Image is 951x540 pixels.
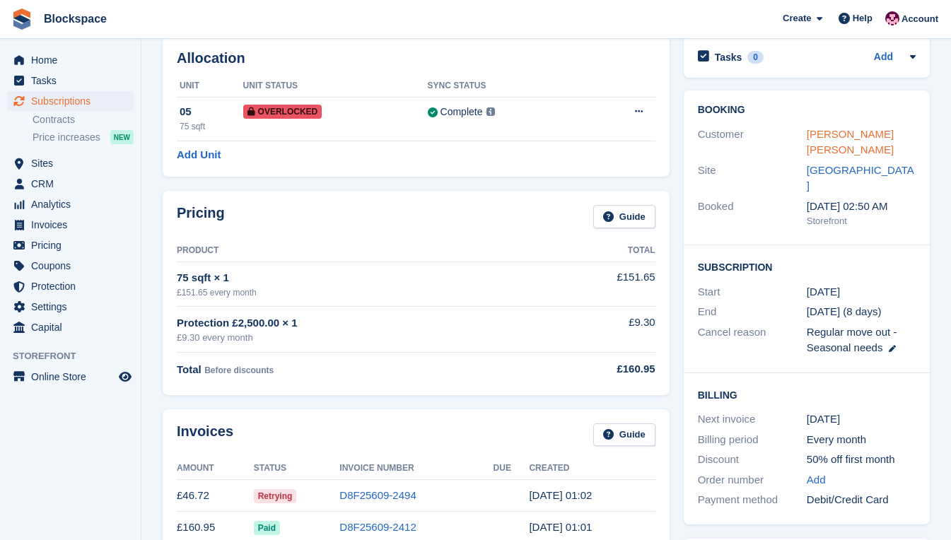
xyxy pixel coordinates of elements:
[33,129,134,145] a: Price increases NEW
[177,240,539,262] th: Product
[529,489,592,501] time: 2025-09-19 00:02:42 UTC
[31,276,116,296] span: Protection
[31,71,116,90] span: Tasks
[177,50,655,66] h2: Allocation
[7,174,134,194] a: menu
[7,91,134,111] a: menu
[539,307,655,353] td: £9.30
[807,472,826,488] a: Add
[117,368,134,385] a: Preview store
[885,11,899,25] img: Blockspace
[698,452,807,468] div: Discount
[807,164,914,192] a: [GEOGRAPHIC_DATA]
[698,411,807,428] div: Next invoice
[31,297,116,317] span: Settings
[31,317,116,337] span: Capital
[593,205,655,228] a: Guide
[177,147,221,163] a: Add Unit
[853,11,873,25] span: Help
[529,521,592,533] time: 2025-08-19 00:01:15 UTC
[177,315,539,331] div: Protection £2,500.00 × 1
[7,71,134,90] a: menu
[31,367,116,387] span: Online Store
[698,472,807,488] div: Order number
[807,305,882,317] span: [DATE] (8 days)
[11,8,33,30] img: stora-icon-8386f47178a22dfd0bd8f6a31ec36ba5ce8667c1dd55bd0f319d3a0aa187defe.svg
[177,270,539,286] div: 75 sqft × 1
[339,521,416,533] a: D8F25609-2412
[7,50,134,70] a: menu
[31,91,116,111] span: Subscriptions
[698,199,807,228] div: Booked
[807,214,916,228] div: Storefront
[31,235,116,255] span: Pricing
[783,11,811,25] span: Create
[698,304,807,320] div: End
[13,349,141,363] span: Storefront
[7,317,134,337] a: menu
[31,50,116,70] span: Home
[31,215,116,235] span: Invoices
[177,75,243,98] th: Unit
[698,492,807,508] div: Payment method
[807,492,916,508] div: Debit/Credit Card
[243,75,428,98] th: Unit Status
[31,153,116,173] span: Sites
[31,194,116,214] span: Analytics
[874,49,893,66] a: Add
[747,51,764,64] div: 0
[7,276,134,296] a: menu
[180,104,243,120] div: 05
[7,194,134,214] a: menu
[177,331,539,345] div: £9.30 every month
[339,489,416,501] a: D8F25609-2494
[529,457,655,480] th: Created
[539,361,655,377] div: £160.95
[177,457,254,480] th: Amount
[698,127,807,158] div: Customer
[177,480,254,512] td: £46.72
[177,205,225,228] h2: Pricing
[254,489,297,503] span: Retrying
[177,363,202,375] span: Total
[698,105,916,116] h2: Booking
[486,107,495,116] img: icon-info-grey-7440780725fd019a000dd9b08b2336e03edf1995a4989e88bcd33f0948082b44.svg
[38,7,112,30] a: Blockspace
[807,199,916,215] div: [DATE] 02:50 AM
[539,262,655,306] td: £151.65
[254,457,340,480] th: Status
[204,365,274,375] span: Before discounts
[339,457,493,480] th: Invoice Number
[254,521,280,535] span: Paid
[7,297,134,317] a: menu
[698,284,807,300] div: Start
[494,457,530,480] th: Due
[807,452,916,468] div: 50% off first month
[177,286,539,299] div: £151.65 every month
[698,324,807,356] div: Cancel reason
[7,367,134,387] a: menu
[31,256,116,276] span: Coupons
[698,432,807,448] div: Billing period
[243,105,322,119] span: Overlocked
[7,153,134,173] a: menu
[177,423,233,447] h2: Invoices
[698,259,916,274] h2: Subscription
[593,423,655,447] a: Guide
[180,120,243,133] div: 75 sqft
[110,130,134,144] div: NEW
[7,256,134,276] a: menu
[428,75,586,98] th: Sync Status
[33,131,100,144] span: Price increases
[807,128,894,156] a: [PERSON_NAME] [PERSON_NAME]
[539,240,655,262] th: Total
[807,432,916,448] div: Every month
[807,411,916,428] div: [DATE]
[31,174,116,194] span: CRM
[698,163,807,194] div: Site
[698,387,916,401] h2: Billing
[715,51,742,64] h2: Tasks
[902,12,938,26] span: Account
[7,215,134,235] a: menu
[807,326,897,354] span: Regular move out - Seasonal needs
